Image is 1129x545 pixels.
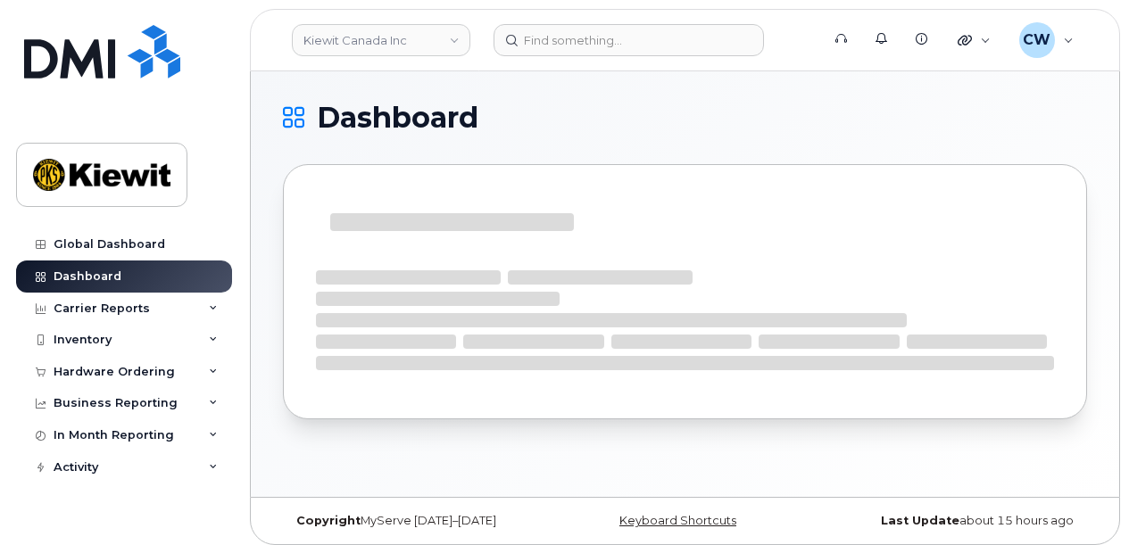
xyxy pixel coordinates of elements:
a: Keyboard Shortcuts [619,514,736,527]
strong: Copyright [296,514,361,527]
div: about 15 hours ago [819,514,1087,528]
strong: Last Update [881,514,959,527]
span: Dashboard [317,104,478,131]
div: MyServe [DATE]–[DATE] [283,514,551,528]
